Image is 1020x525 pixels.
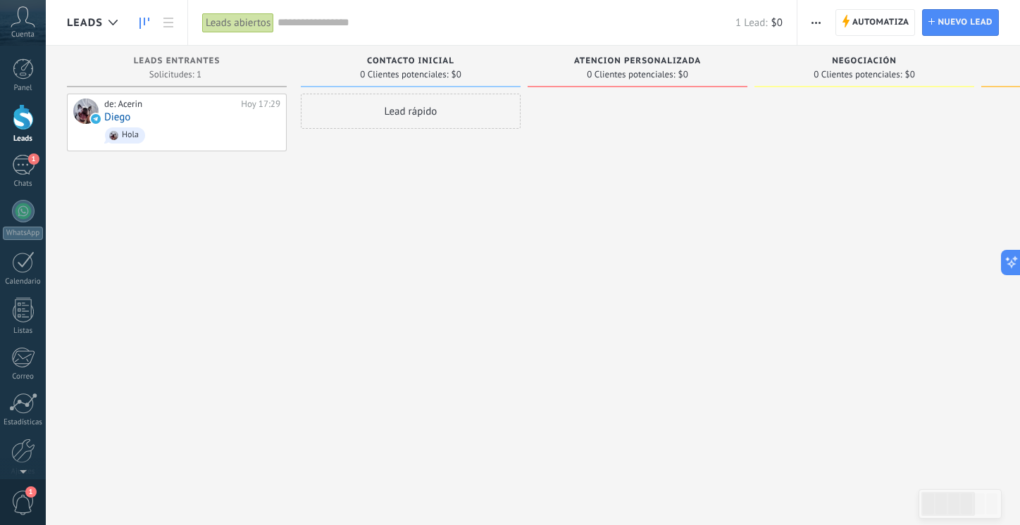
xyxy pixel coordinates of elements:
[11,30,35,39] span: Cuenta
[678,70,688,79] span: $0
[74,56,280,68] div: Leads Entrantes
[67,16,103,30] span: Leads
[3,372,44,381] div: Correo
[104,99,236,110] div: de: Acerin
[3,327,44,336] div: Listas
[905,70,915,79] span: $0
[761,56,967,68] div: Negociación
[3,84,44,93] div: Panel
[202,13,274,33] div: Leads abiertos
[308,56,514,68] div: Contacto inicial
[735,16,767,30] span: 1 Lead:
[28,153,39,165] span: 1
[832,56,897,66] span: Negociación
[360,70,448,79] span: 0 Clientes potenciales:
[452,70,461,79] span: $0
[3,277,44,286] div: Calendario
[535,56,740,68] div: Atencion Personalizada
[574,56,701,66] span: Atencion Personalizada
[301,94,521,129] div: Lead rápido
[852,10,909,35] span: Automatiza
[156,9,180,37] a: Lista
[3,134,44,144] div: Leads
[3,227,43,240] div: WhatsApp
[771,16,783,30] span: $0
[806,9,826,36] button: Más
[149,70,201,79] span: Solicitudes: 1
[814,70,902,79] span: 0 Clientes potenciales:
[122,130,139,140] div: Hola
[73,99,99,124] div: Diego
[25,486,37,498] span: 1
[134,56,220,66] span: Leads Entrantes
[241,99,280,110] div: Hoy 17:29
[104,111,130,123] a: Diego
[3,418,44,427] div: Estadísticas
[922,9,999,36] a: Nuevo lead
[91,114,101,124] img: telegram-sm.svg
[938,10,993,35] span: Nuevo lead
[3,179,44,189] div: Chats
[132,9,156,37] a: Leads
[835,9,916,36] a: Automatiza
[587,70,675,79] span: 0 Clientes potenciales:
[367,56,454,66] span: Contacto inicial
